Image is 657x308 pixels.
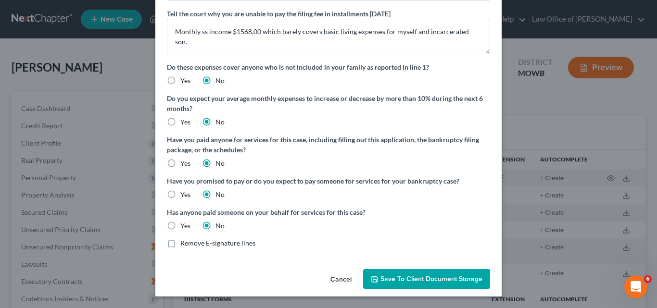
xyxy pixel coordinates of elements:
label: Have you promised to pay or do you expect to pay someone for services for your bankruptcy case? [167,176,490,186]
span: No [215,76,225,85]
label: Have you paid anyone for services for this case, including filling out this application, the bank... [167,135,490,155]
label: Do these expenses cover anyone who is not included in your family as reported in line 1? [167,62,490,72]
span: Remove E-signature lines [180,239,255,247]
button: Save to Client Document Storage [363,269,490,289]
span: No [215,118,225,126]
span: Yes [180,222,190,230]
span: No [215,159,225,167]
label: Has anyone paid someone on your behalf for services for this case? [167,207,490,217]
span: Yes [180,159,190,167]
button: Cancel [323,270,359,289]
span: Yes [180,76,190,85]
span: 6 [644,275,652,283]
span: No [215,222,225,230]
span: Save to Client Document Storage [380,275,482,283]
span: Yes [180,190,190,198]
iframe: Intercom live chat [624,275,647,298]
span: Yes [180,118,190,126]
span: No [215,190,225,198]
label: Do you expect your average monthly expenses to increase or decrease by more than 10% during the n... [167,93,490,113]
label: Tell the court why you are unable to pay the filing fee in installments [DATE] [167,9,391,19]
